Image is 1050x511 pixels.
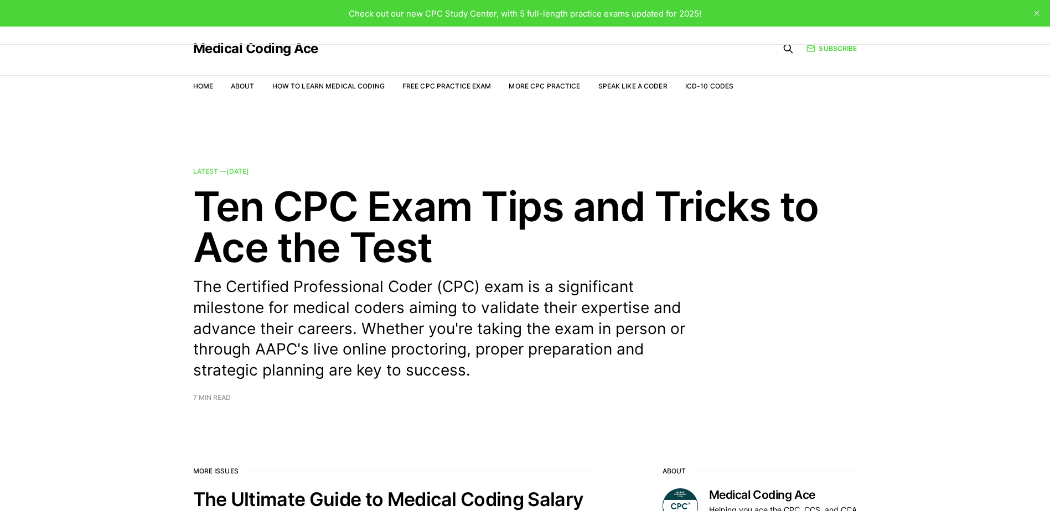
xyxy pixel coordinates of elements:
span: Latest — [193,167,249,175]
p: The Certified Professional Coder (CPC) exam is a significant milestone for medical coders aiming ... [193,277,702,381]
span: 7 min read [193,394,231,401]
a: About [231,82,255,90]
h2: Ten CPC Exam Tips and Tricks to Ace the Test [193,186,857,268]
h2: About [663,467,857,475]
a: Speak Like a Coder [598,82,668,90]
a: Free CPC Practice Exam [402,82,492,90]
h2: More issues [193,467,592,475]
span: Check out our new CPC Study Center, with 5 full-length practice exams updated for 2025! [349,8,701,19]
button: close [1028,4,1046,22]
a: Latest —[DATE] Ten CPC Exam Tips and Tricks to Ace the Test The Certified Professional Coder (CPC... [193,168,857,401]
a: Home [193,82,213,90]
h3: Medical Coding Ace [709,488,857,502]
a: More CPC Practice [509,82,580,90]
a: Subscribe [806,43,857,54]
a: ICD-10 Codes [685,82,733,90]
time: [DATE] [226,167,249,175]
a: Medical Coding Ace [193,42,318,55]
a: How to Learn Medical Coding [272,82,385,90]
